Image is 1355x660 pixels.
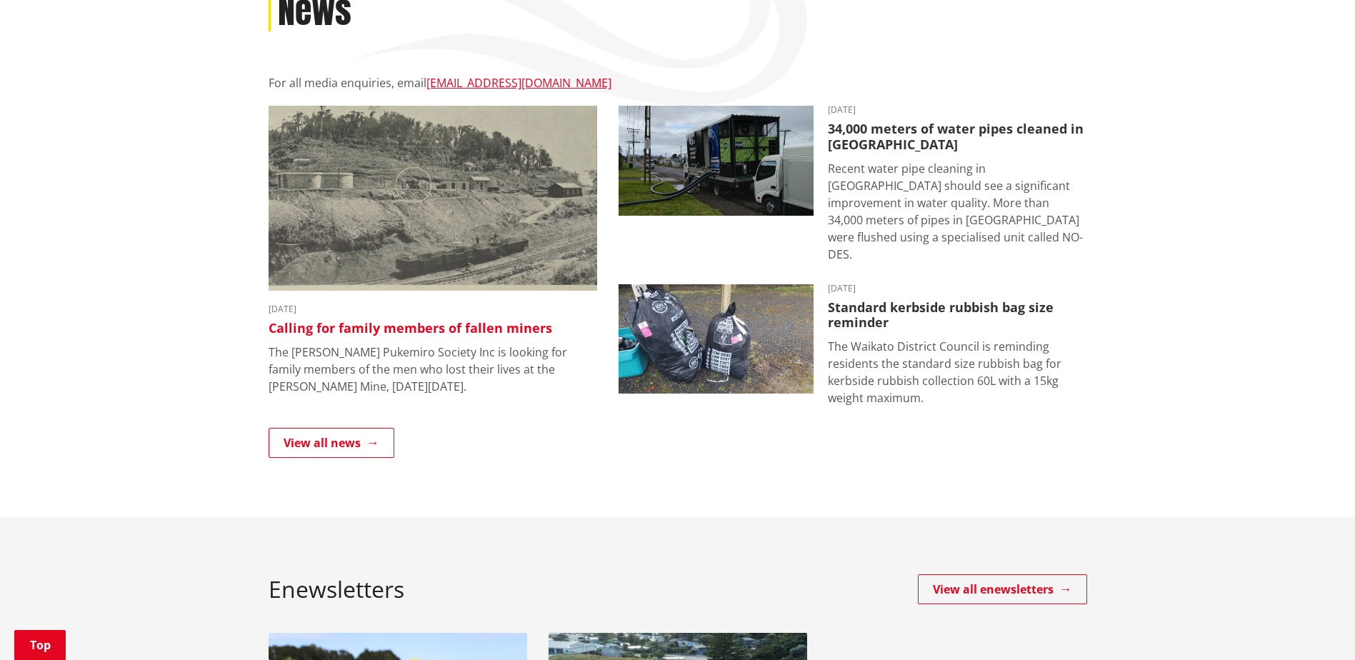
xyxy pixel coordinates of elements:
[619,284,814,394] img: 20250825_074435
[269,321,597,336] h3: Calling for family members of fallen miners
[918,574,1087,604] a: View all enewsletters
[1289,600,1341,651] iframe: Messenger Launcher
[828,284,1087,293] time: [DATE]
[269,576,404,603] h2: Enewsletters
[269,428,394,458] a: View all news
[619,284,1087,406] a: [DATE] Standard kerbside rubbish bag size reminder The Waikato District Council is reminding resi...
[828,338,1087,406] p: The Waikato District Council is reminding residents the standard size rubbish bag for kerbside ru...
[426,75,611,91] a: [EMAIL_ADDRESS][DOMAIN_NAME]
[269,74,1087,91] p: For all media enquiries, email
[269,305,597,314] time: [DATE]
[828,106,1087,114] time: [DATE]
[619,106,1087,262] a: [DATE] 34,000 meters of water pipes cleaned in [GEOGRAPHIC_DATA] Recent water pipe cleaning in [G...
[269,106,597,394] a: A black-and-white historic photograph shows a hillside with trees, small buildings, and cylindric...
[828,121,1087,152] h3: 34,000 meters of water pipes cleaned in [GEOGRAPHIC_DATA]
[619,106,814,216] img: NO-DES unit flushing water pipes in Huntly
[828,160,1087,263] p: Recent water pipe cleaning in [GEOGRAPHIC_DATA] should see a significant improvement in water qua...
[269,106,597,291] img: Glen Afton Mine 1939
[269,344,597,395] p: The [PERSON_NAME] Pukemiro Society Inc is looking for family members of the men who lost their li...
[14,630,66,660] a: Top
[828,300,1087,331] h3: Standard kerbside rubbish bag size reminder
